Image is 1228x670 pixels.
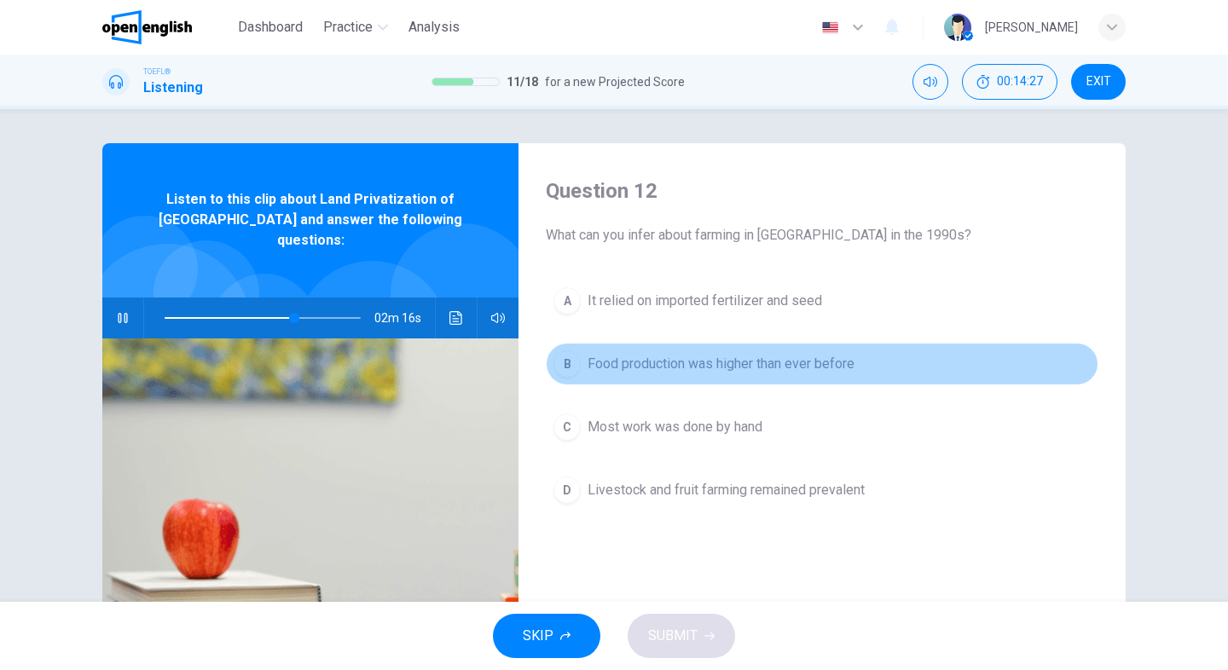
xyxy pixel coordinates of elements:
[962,64,1057,100] button: 00:14:27
[820,21,841,34] img: en
[546,469,1098,511] button: DLivestock and fruit farming remained prevalent
[158,189,463,251] span: Listen to this clip about Land Privatization of [GEOGRAPHIC_DATA] and answer the following questi...
[546,343,1098,385] button: BFood production was higher than ever before
[546,177,1098,205] h4: Question 12
[588,480,865,500] span: Livestock and fruit farming remained prevalent
[493,614,600,658] button: SKIP
[1071,64,1126,100] button: EXIT
[985,17,1078,38] div: [PERSON_NAME]
[545,72,685,92] span: for a new Projected Score
[402,12,466,43] button: Analysis
[238,17,303,38] span: Dashboard
[408,17,460,38] span: Analysis
[143,66,171,78] span: TOEFL®
[323,17,373,38] span: Practice
[102,10,192,44] img: OpenEnglish logo
[546,280,1098,322] button: AIt relied on imported fertilizer and seed
[231,12,310,43] button: Dashboard
[588,417,762,437] span: Most work was done by hand
[143,78,203,98] h1: Listening
[507,72,538,92] span: 11 / 18
[962,64,1057,100] div: Hide
[523,624,553,648] span: SKIP
[546,406,1098,448] button: CMost work was done by hand
[374,297,435,338] span: 02m 16s
[546,225,1098,245] span: What can you infer about farming in [GEOGRAPHIC_DATA] in the 1990s?
[944,14,971,41] img: Profile picture
[102,10,231,44] a: OpenEnglish logo
[588,291,822,311] span: It relied on imported fertilizer and seed
[1086,75,1111,89] span: EXIT
[316,12,395,43] button: Practice
[553,477,581,504] div: D
[997,75,1043,89] span: 00:14:27
[553,350,581,378] div: B
[553,413,581,441] div: C
[443,297,470,338] button: Click to see the audio transcription
[588,354,854,374] span: Food production was higher than ever before
[553,287,581,315] div: A
[912,64,948,100] div: Mute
